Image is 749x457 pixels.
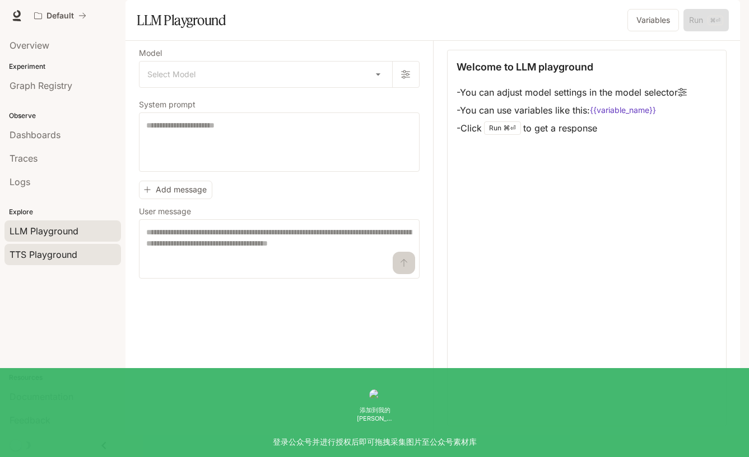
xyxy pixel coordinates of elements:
[627,9,679,31] button: Variables
[139,208,191,215] p: User message
[46,11,74,21] p: Default
[457,83,687,101] li: - You can adjust model settings in the model selector
[29,4,91,27] button: All workspaces
[139,62,392,87] div: Select Model
[147,69,196,80] span: Select Model
[484,121,521,135] div: Run
[457,101,687,119] li: - You can use variables like this:
[139,181,212,199] button: Add message
[457,119,687,137] li: - Click to get a response
[139,101,196,109] p: System prompt
[590,105,656,116] code: {{variable_name}}
[457,59,593,74] p: Welcome to LLM playground
[139,49,162,57] p: Model
[137,9,226,31] h1: LLM Playground
[504,125,516,131] p: ⌘⏎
